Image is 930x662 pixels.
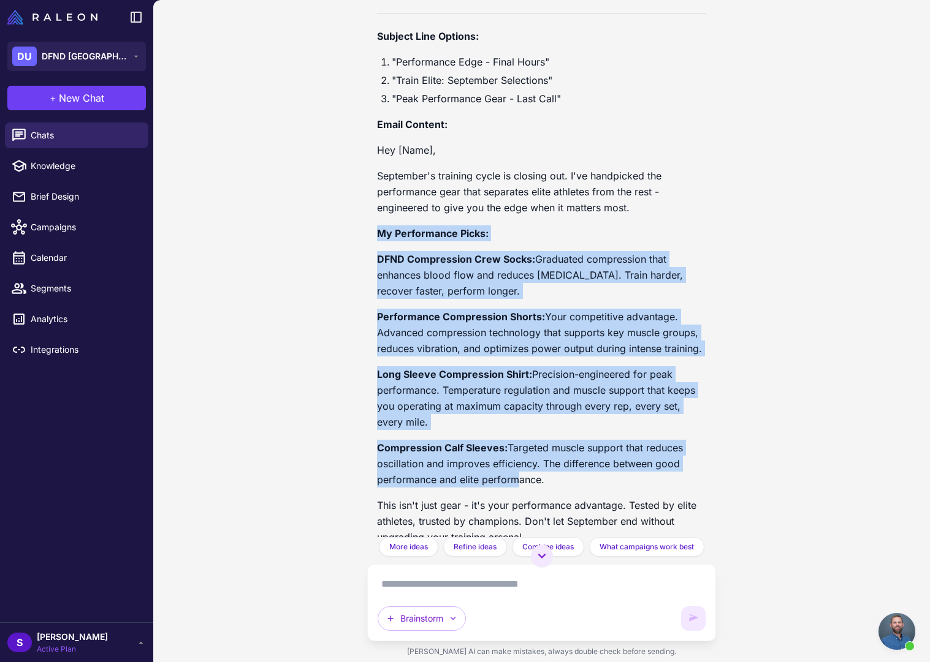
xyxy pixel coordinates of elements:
li: "Performance Edge - Final Hours" [392,54,706,70]
button: What campaigns work best [589,537,704,557]
p: Precision-engineered for peak performance. Temperature regulation and muscle support that keeps y... [377,366,706,430]
span: DFND [GEOGRAPHIC_DATA] [42,50,128,63]
span: What campaigns work best [600,541,694,552]
p: Your competitive advantage. Advanced compression technology that supports key muscle groups, redu... [377,309,706,356]
p: September's training cycle is closing out. I've handpicked the performance gear that separates el... [377,168,706,216]
span: Active Plan [37,644,108,655]
a: Analytics [5,306,148,332]
strong: Long Sleeve Compression Shirt: [377,368,532,380]
span: Campaigns [31,220,139,234]
a: Brief Design [5,184,148,209]
button: More ideas [379,537,438,557]
span: Analytics [31,312,139,326]
strong: Compression Calf Sleeves: [377,442,508,454]
a: Knowledge [5,153,148,179]
button: Combine ideas [512,537,584,557]
span: Knowledge [31,159,139,173]
div: DU [12,47,37,66]
img: Raleon Logo [7,10,97,24]
a: Campaigns [5,214,148,240]
span: [PERSON_NAME] [37,630,108,644]
p: This isn't just gear - it's your performance advantage. Tested by elite athletes, trusted by cham... [377,497,706,545]
span: Calendar [31,251,139,265]
span: + [50,91,56,105]
span: Chats [31,129,139,142]
button: +New Chat [7,86,146,110]
strong: Performance Compression Shorts: [377,310,545,323]
a: Chats [5,122,148,148]
div: [PERSON_NAME] AI can make mistakes, always double check before sending. [367,641,716,662]
button: Refine ideas [443,537,507,557]
span: Brief Design [31,190,139,203]
span: Integrations [31,343,139,356]
span: More ideas [389,541,428,552]
p: Hey [Name], [377,142,706,158]
a: Raleon Logo [7,10,102,24]
strong: My Performance Picks: [377,227,489,239]
p: Targeted muscle support that reduces oscillation and improves efficiency. The difference between ... [377,440,706,487]
button: Brainstorm [378,606,466,631]
a: Segments [5,276,148,301]
li: "Train Elite: September Selections" [392,72,706,88]
span: Segments [31,282,139,295]
strong: Subject Line Options: [377,30,479,42]
div: S [7,633,32,652]
span: New Chat [59,91,104,105]
strong: Email Content: [377,118,448,130]
button: DUDFND [GEOGRAPHIC_DATA] [7,42,146,71]
a: Integrations [5,337,148,363]
span: Refine ideas [454,541,497,552]
li: "Peak Performance Gear - Last Call" [392,91,706,107]
p: Graduated compression that enhances blood flow and reduces [MEDICAL_DATA]. Train harder, recover ... [377,251,706,299]
div: Open chat [879,613,915,650]
a: Calendar [5,245,148,271]
span: Combine ideas [522,541,574,552]
strong: DFND Compression Crew Socks: [377,253,535,265]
